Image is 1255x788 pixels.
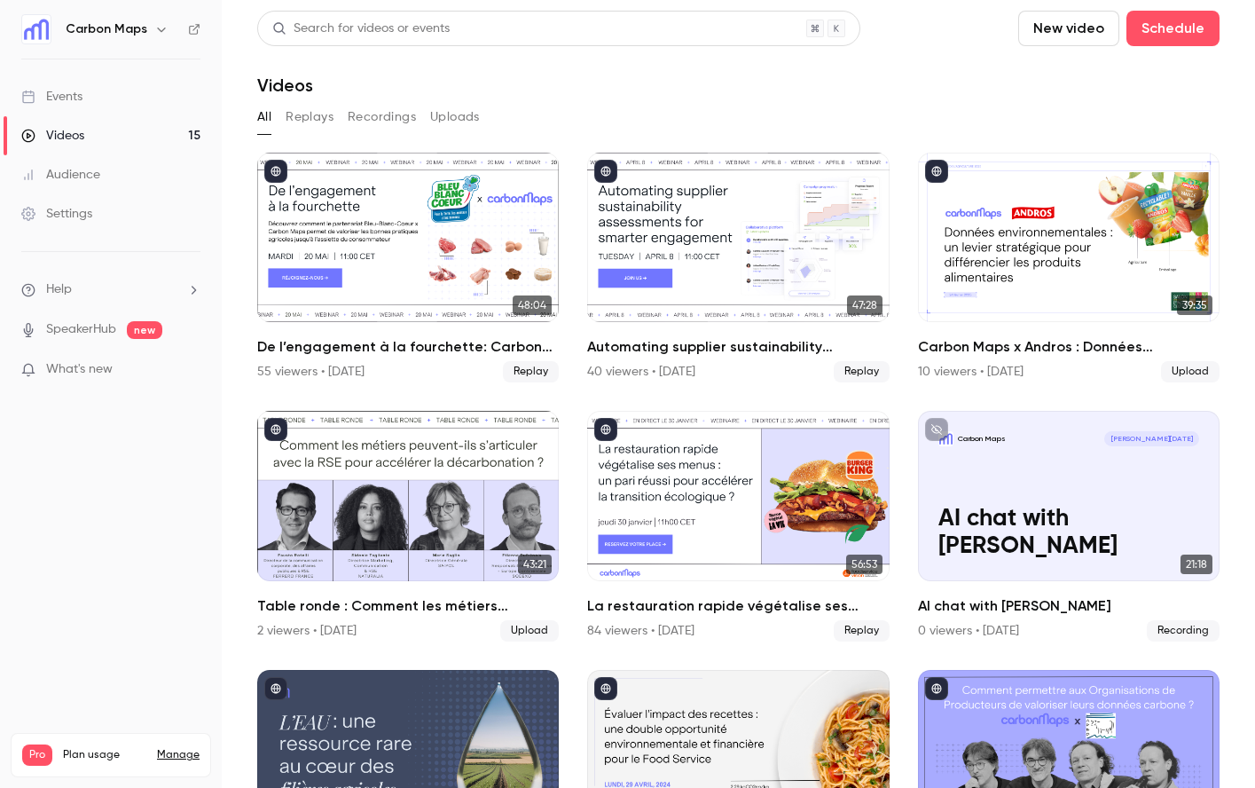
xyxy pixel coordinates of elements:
[66,20,147,38] h6: Carbon Maps
[587,153,889,382] li: Automating supplier sustainability assessments for smarter engagement
[587,336,889,358] h2: Automating supplier sustainability assessments for smarter engagement
[925,160,948,183] button: published
[1161,361,1220,382] span: Upload
[257,11,1220,777] section: Videos
[257,411,559,641] a: 43:21Table ronde : Comment les métiers peuvent-ils s’articuler avec la RSE pour accélérer la déca...
[1018,11,1119,46] button: New video
[21,88,82,106] div: Events
[847,295,882,315] span: 47:28
[430,103,480,131] button: Uploads
[918,336,1220,358] h2: Carbon Maps x Andros : Données environnementales : un lévier stratégique pour différencier les pr...
[272,20,450,38] div: Search for videos or events
[918,595,1220,617] h2: AI chat with [PERSON_NAME]
[46,320,116,339] a: SpeakerHub
[587,153,889,382] a: 47:28Automating supplier sustainability assessments for smarter engagement40 viewers • [DATE]Replay
[21,166,100,184] div: Audience
[918,622,1019,640] div: 0 viewers • [DATE]
[264,418,287,441] button: published
[518,555,552,574] span: 43:21
[257,75,313,96] h1: Videos
[1147,620,1220,642] span: Recording
[587,595,889,617] h2: La restauration rapide végétalise ses menus : un pari réussi pour accélérer la transition écologi...
[257,622,357,640] div: 2 viewers • [DATE]
[22,745,52,766] span: Pro
[918,363,1024,381] div: 10 viewers • [DATE]
[257,595,559,617] h2: Table ronde : Comment les métiers peuvent-ils s’articuler avec la RSE pour accélérer la décarbona...
[257,153,559,382] a: 48:04De l’engagement à la fourchette: Carbon Maps x Bleu-Blanc-Cœur55 viewers • [DATE]Replay
[46,280,72,299] span: Help
[587,411,889,641] li: La restauration rapide végétalise ses menus : un pari réussi pour accélérer la transition écologi...
[1180,555,1212,574] span: 21:18
[587,411,889,641] a: 56:53La restauration rapide végétalise ses menus : un pari réussi pour accélérer la transition éc...
[257,153,559,382] li: De l’engagement à la fourchette: Carbon Maps x Bleu-Blanc-Cœur
[500,620,559,642] span: Upload
[21,205,92,223] div: Settings
[513,295,552,315] span: 48:04
[587,363,695,381] div: 40 viewers • [DATE]
[1177,295,1212,315] span: 39:35
[257,363,365,381] div: 55 viewers • [DATE]
[46,360,113,379] span: What's new
[264,677,287,700] button: published
[958,434,1006,445] p: Carbon Maps
[179,362,200,378] iframe: Noticeable Trigger
[918,153,1220,382] li: Carbon Maps x Andros : Données environnementales : un lévier stratégique pour différencier les pr...
[1126,11,1220,46] button: Schedule
[834,361,890,382] span: Replay
[594,677,617,700] button: published
[22,15,51,43] img: Carbon Maps
[157,748,200,762] a: Manage
[127,321,162,339] span: new
[257,411,559,641] li: Table ronde : Comment les métiers peuvent-ils s’articuler avec la RSE pour accélérer la décarbona...
[846,555,882,574] span: 56:53
[1104,431,1199,446] span: [PERSON_NAME][DATE]
[594,418,617,441] button: published
[21,280,200,299] li: help-dropdown-opener
[925,677,948,700] button: published
[286,103,333,131] button: Replays
[918,153,1220,382] a: 39:35Carbon Maps x Andros : Données environnementales : un lévier stratégique pour différencier l...
[257,336,559,358] h2: De l’engagement à la fourchette: Carbon Maps x Bleu-Blanc-Cœur
[264,160,287,183] button: published
[503,361,559,382] span: Replay
[257,103,271,131] button: All
[834,620,890,642] span: Replay
[594,160,617,183] button: published
[918,411,1220,641] li: AI chat with José
[21,127,84,145] div: Videos
[587,622,694,640] div: 84 viewers • [DATE]
[348,103,416,131] button: Recordings
[63,748,146,762] span: Plan usage
[938,506,1199,561] p: AI chat with [PERSON_NAME]
[918,411,1220,641] a: AI chat with JoséCarbon Maps[PERSON_NAME][DATE]AI chat with [PERSON_NAME]21:18AI chat with [PERSO...
[925,418,948,441] button: unpublished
